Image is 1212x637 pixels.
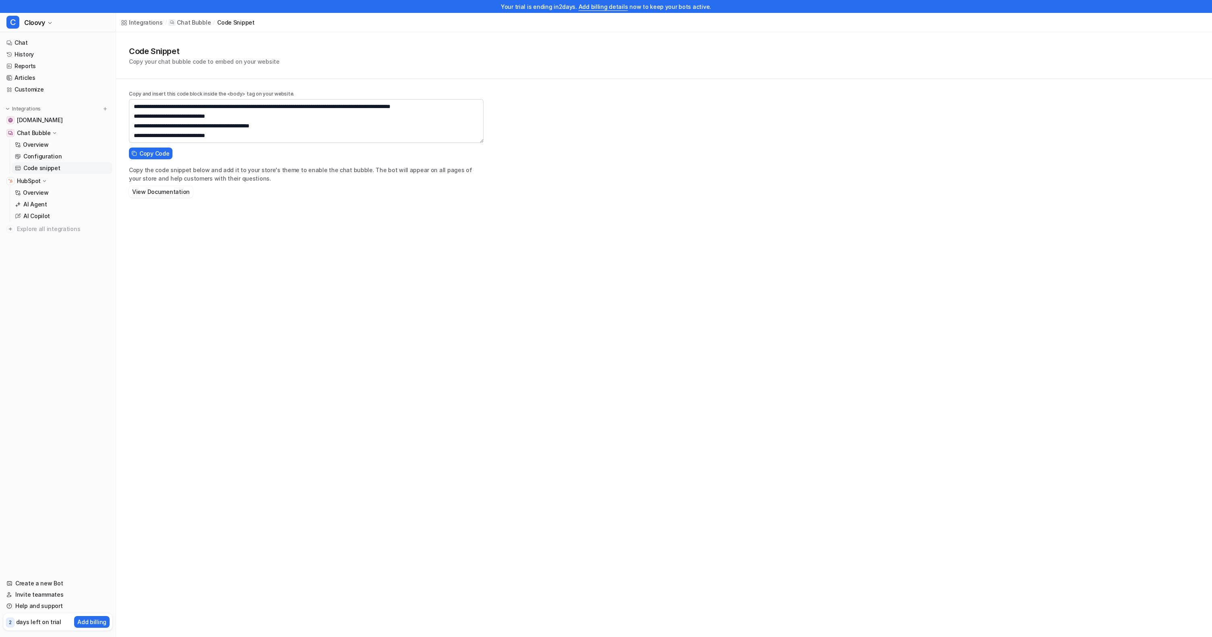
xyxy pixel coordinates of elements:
[8,179,13,183] img: HubSpot
[165,19,167,26] span: /
[3,60,112,72] a: Reports
[131,151,137,156] img: copy
[217,18,255,27] a: code snippet
[102,106,108,112] img: menu_add.svg
[3,589,112,600] a: Invite teammates
[12,199,112,210] a: AI Agent
[12,106,41,112] p: Integrations
[3,223,112,235] a: Explore all integrations
[3,37,112,48] a: Chat
[74,616,110,628] button: Add billing
[12,162,112,174] a: Code snippet
[6,225,15,233] img: explore all integrations
[23,212,50,220] p: AI Copilot
[3,105,43,113] button: Integrations
[8,118,13,123] img: help.cloover.co
[169,19,211,27] a: Chat Bubble
[579,3,628,10] a: Add billing details
[23,200,47,208] p: AI Agent
[177,19,211,27] p: Chat Bubble
[213,19,215,26] span: /
[17,223,109,235] span: Explore all integrations
[129,57,280,66] p: Copy your chat bubble code to embed on your website
[3,600,112,612] a: Help and support
[139,149,169,158] span: Copy Code
[9,619,12,626] p: 2
[129,18,163,27] div: Integrations
[3,84,112,95] a: Customize
[5,106,10,112] img: expand menu
[121,18,163,27] a: Integrations
[3,114,112,126] a: help.cloover.co[DOMAIN_NAME]
[12,139,112,150] a: Overview
[16,618,61,626] p: days left on trial
[129,148,172,159] button: Copy Code
[129,45,280,57] h1: Code Snippet
[129,90,484,98] p: Copy and insert this code block inside the <body> tag on your website.
[23,164,60,172] p: Code snippet
[17,116,62,124] span: [DOMAIN_NAME]
[12,151,112,162] a: Configuration
[8,131,13,135] img: Chat Bubble
[17,177,41,185] p: HubSpot
[12,210,112,222] a: AI Copilot
[23,141,49,149] p: Overview
[23,189,49,197] p: Overview
[77,618,106,626] p: Add billing
[23,152,62,160] p: Configuration
[17,129,51,137] p: Chat Bubble
[3,72,112,83] a: Articles
[129,186,193,198] button: View Documentation
[3,49,112,60] a: History
[24,17,45,28] span: Cloovy
[3,578,112,589] a: Create a new Bot
[12,187,112,198] a: Overview
[129,166,484,183] p: Copy the code snippet below and add it to your store's theme to enable the chat bubble. The bot w...
[6,16,19,29] span: C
